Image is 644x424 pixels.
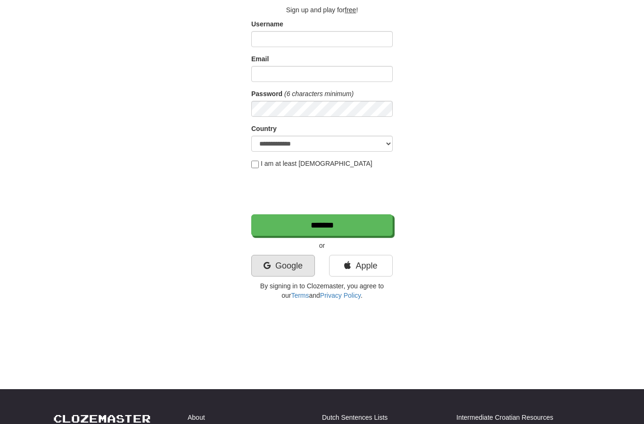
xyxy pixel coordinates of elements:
label: Username [251,19,283,29]
a: Privacy Policy [320,292,361,299]
label: Email [251,54,269,64]
a: Google [251,255,315,277]
iframe: reCAPTCHA [251,173,395,210]
a: Intermediate Croatian Resources [456,413,553,422]
u: free [345,6,356,14]
a: Terms [291,292,309,299]
a: Apple [329,255,393,277]
p: or [251,241,393,250]
p: Sign up and play for ! [251,5,393,15]
label: I am at least [DEMOGRAPHIC_DATA] [251,159,372,168]
label: Country [251,124,277,133]
input: I am at least [DEMOGRAPHIC_DATA] [251,161,259,168]
a: About [188,413,205,422]
label: Password [251,89,282,98]
a: Dutch Sentences Lists [322,413,388,422]
em: (6 characters minimum) [284,90,354,98]
p: By signing in to Clozemaster, you agree to our and . [251,281,393,300]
